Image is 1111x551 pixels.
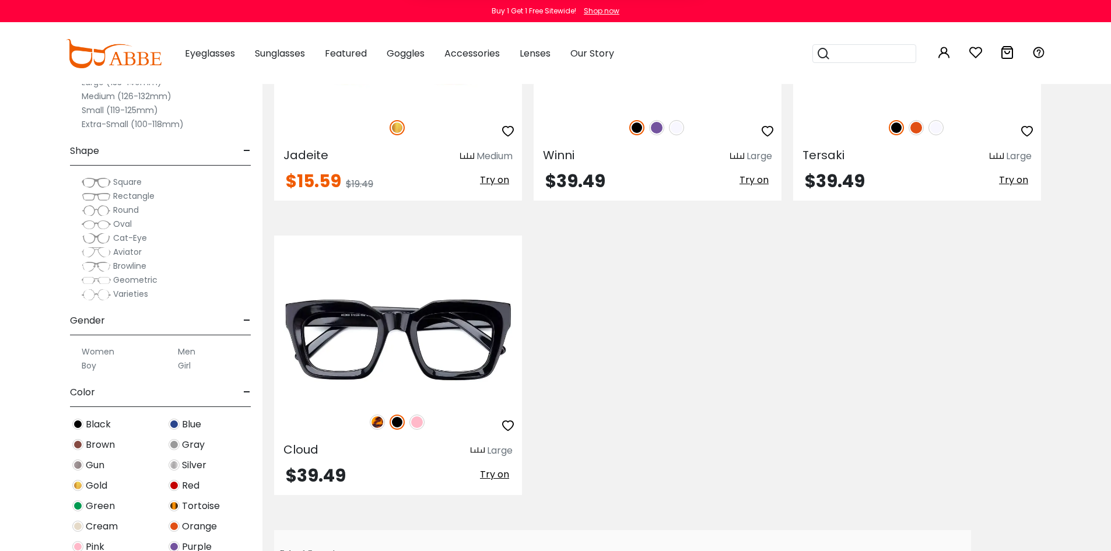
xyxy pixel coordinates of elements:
[169,480,180,491] img: Red
[113,288,148,300] span: Varieties
[471,447,485,455] img: size ruler
[113,190,155,202] span: Rectangle
[86,520,118,534] span: Cream
[86,479,107,493] span: Gold
[82,177,111,188] img: Square.png
[86,458,104,472] span: Gun
[86,417,111,431] span: Black
[746,149,772,163] div: Large
[82,359,96,373] label: Boy
[274,278,522,402] img: Black Cloud - Acetate ,Universal Bridge Fit
[243,137,251,165] span: -
[169,500,180,511] img: Tortoise
[543,147,574,163] span: Winni
[424,14,471,61] img: notification icon
[113,232,147,244] span: Cat-Eye
[70,307,105,335] span: Gender
[182,458,206,472] span: Silver
[476,173,513,188] button: Try on
[1006,149,1032,163] div: Large
[178,359,191,373] label: Girl
[70,137,99,165] span: Shape
[370,415,385,430] img: Leopard
[86,499,115,513] span: Green
[545,169,605,194] span: $39.49
[736,173,772,188] button: Try on
[283,441,318,458] span: Cloud
[487,444,513,458] div: Large
[480,173,509,187] span: Try on
[113,260,146,272] span: Browline
[612,61,687,90] button: Subscribe
[182,479,199,493] span: Red
[928,120,944,135] img: Translucent
[72,480,83,491] img: Gold
[113,274,157,286] span: Geometric
[182,520,217,534] span: Orange
[113,218,132,230] span: Oval
[480,468,509,481] span: Try on
[182,417,201,431] span: Blue
[72,419,83,430] img: Black
[909,120,924,135] img: Orange
[990,152,1004,161] img: size ruler
[999,173,1028,187] span: Try on
[169,419,180,430] img: Blue
[82,289,111,301] img: Varieties.png
[669,120,684,135] img: Translucent
[82,247,111,258] img: Aviator.png
[169,459,180,471] img: Silver
[471,14,688,41] div: Subscribe to our notifications for the latest news and updates. You can disable anytime.
[72,500,83,511] img: Green
[553,61,605,90] button: Later
[82,261,111,272] img: Browline.png
[286,463,346,488] span: $39.49
[182,499,220,513] span: Tortoise
[82,219,111,230] img: Oval.png
[72,459,83,471] img: Gun
[72,521,83,532] img: Cream
[889,120,904,135] img: Black
[996,173,1032,188] button: Try on
[802,147,844,163] span: Tersaki
[82,205,111,216] img: Round.png
[629,120,644,135] img: Black
[178,345,195,359] label: Men
[82,103,158,117] label: Small (119-125mm)
[82,191,111,202] img: Rectangle.png
[243,378,251,406] span: -
[169,521,180,532] img: Orange
[113,176,142,188] span: Square
[476,149,513,163] div: Medium
[740,173,769,187] span: Try on
[82,275,111,286] img: Geometric.png
[82,117,184,131] label: Extra-Small (100-118mm)
[805,169,865,194] span: $39.49
[86,438,115,452] span: Brown
[169,439,180,450] img: Gray
[113,204,139,216] span: Round
[286,169,341,194] span: $15.59
[82,233,111,244] img: Cat-Eye.png
[243,307,251,335] span: -
[390,120,405,135] img: Gold
[649,120,664,135] img: Purple
[409,415,425,430] img: Pink
[72,439,83,450] img: Brown
[82,345,114,359] label: Women
[390,415,405,430] img: Black
[283,147,328,163] span: Jadeite
[182,438,205,452] span: Gray
[346,177,373,191] span: $19.49
[113,246,142,258] span: Aviator
[70,378,95,406] span: Color
[730,152,744,161] img: size ruler
[476,467,513,482] button: Try on
[460,152,474,161] img: size ruler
